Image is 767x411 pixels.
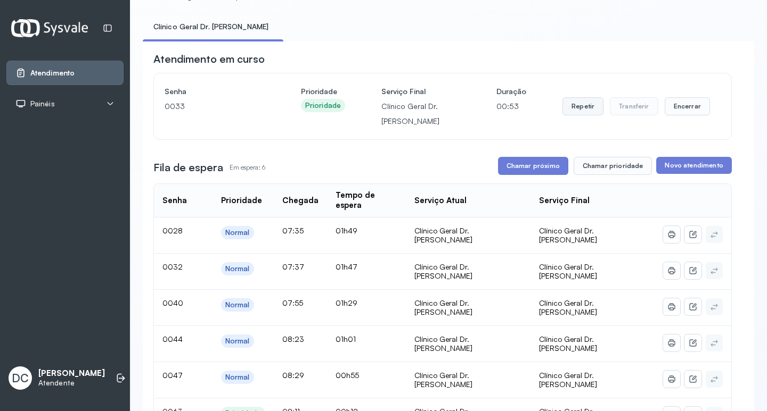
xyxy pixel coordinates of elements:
span: Painéis [30,99,55,108]
div: Chegada [282,196,319,206]
span: 07:37 [282,262,304,271]
span: Clínico Geral Dr. [PERSON_NAME] [539,334,597,353]
span: Atendimento [30,69,75,78]
p: 0033 [165,99,265,114]
span: 01h01 [336,334,356,343]
p: Atendente [38,379,105,388]
div: Clínico Geral Dr. [PERSON_NAME] [414,226,521,245]
div: Normal [225,337,250,346]
a: Atendimento [15,68,115,78]
span: 00h55 [336,371,359,380]
span: 01h49 [336,226,357,235]
div: Normal [225,373,250,382]
h3: Fila de espera [153,160,223,175]
a: Clínico Geral Dr. [PERSON_NAME] [143,18,279,36]
h4: Prioridade [301,84,345,99]
span: 07:55 [282,298,303,307]
button: Encerrar [665,97,710,115]
div: Normal [225,300,250,309]
div: Normal [225,228,250,237]
div: Clínico Geral Dr. [PERSON_NAME] [414,298,521,317]
span: 0040 [162,298,183,307]
div: Clínico Geral Dr. [PERSON_NAME] [414,262,521,281]
h4: Serviço Final [381,84,460,99]
button: Repetir [562,97,603,115]
h4: Duração [496,84,526,99]
h4: Senha [165,84,265,99]
button: Transferir [610,97,658,115]
button: Chamar próximo [498,157,568,175]
span: 0047 [162,371,183,380]
span: 0028 [162,226,183,235]
span: Clínico Geral Dr. [PERSON_NAME] [539,298,597,317]
span: 08:29 [282,371,304,380]
span: 07:35 [282,226,304,235]
div: Clínico Geral Dr. [PERSON_NAME] [414,334,521,353]
span: 01h29 [336,298,357,307]
button: Novo atendimento [656,157,731,174]
span: 01h47 [336,262,357,271]
button: Chamar prioridade [574,157,652,175]
p: Em espera: 6 [230,160,265,175]
span: 0044 [162,334,183,343]
span: Clínico Geral Dr. [PERSON_NAME] [539,371,597,389]
div: Clínico Geral Dr. [PERSON_NAME] [414,371,521,389]
span: 08:23 [282,334,304,343]
div: Serviço Atual [414,196,467,206]
div: Serviço Final [539,196,590,206]
div: Prioridade [305,101,341,110]
p: 00:53 [496,99,526,114]
div: Prioridade [221,196,262,206]
h3: Atendimento em curso [153,52,265,66]
span: Clínico Geral Dr. [PERSON_NAME] [539,262,597,281]
p: [PERSON_NAME] [38,368,105,379]
span: Clínico Geral Dr. [PERSON_NAME] [539,226,597,245]
div: Senha [162,196,187,206]
div: Tempo de espera [336,190,397,211]
p: Clínico Geral Dr. [PERSON_NAME] [381,99,460,129]
img: Logotipo do estabelecimento [11,19,88,37]
span: 0032 [162,262,183,271]
div: Normal [225,264,250,273]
